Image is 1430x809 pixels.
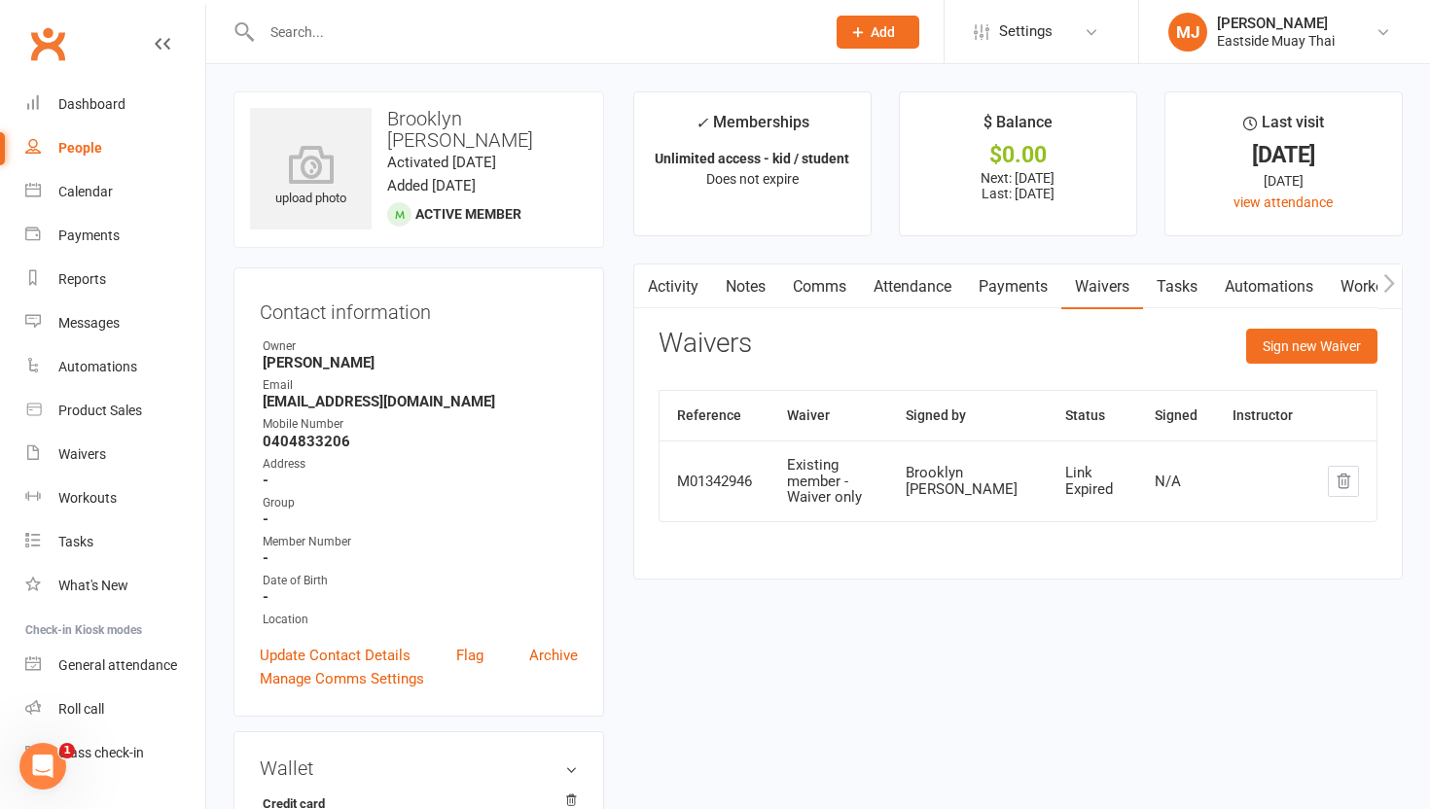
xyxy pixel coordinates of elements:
div: Last visit [1243,110,1324,145]
span: 1 [59,743,75,758]
a: Payments [965,264,1061,309]
strong: [EMAIL_ADDRESS][DOMAIN_NAME] [263,393,578,410]
a: Workouts [1327,264,1419,309]
div: Date of Birth [263,572,578,590]
time: Activated [DATE] [387,154,496,171]
a: Roll call [25,687,205,731]
th: Reference [660,391,769,440]
div: People [58,140,102,156]
div: Dashboard [58,96,125,112]
a: view attendance [1233,194,1333,210]
div: N/A [1155,474,1198,490]
a: Tasks [25,520,205,564]
h3: Contact information [260,294,578,323]
a: Dashboard [25,83,205,126]
div: Existing member - Waiver only [787,457,871,506]
time: Added [DATE] [387,177,476,194]
div: Member Number [263,533,578,551]
div: upload photo [250,145,372,209]
a: Clubworx [23,19,72,68]
a: Comms [779,264,860,309]
a: Attendance [860,264,965,309]
a: Waivers [1061,264,1143,309]
div: Brooklyn [PERSON_NAME] [906,465,1030,497]
div: What's New [58,578,128,593]
div: Roll call [58,701,104,717]
a: Workouts [25,476,205,520]
div: Tasks [58,534,93,549]
div: Class check-in [58,745,144,760]
iframe: Intercom live chat [19,743,66,790]
span: Active member [415,206,521,222]
span: Does not expire [706,171,799,187]
p: Next: [DATE] Last: [DATE] [917,170,1119,201]
th: Signed [1137,391,1215,440]
div: Payments [58,228,120,243]
button: Sign new Waiver [1246,329,1377,364]
strong: - [263,588,578,606]
a: Activity [634,264,712,309]
strong: - [263,549,578,567]
a: Automations [25,345,205,389]
a: Product Sales [25,389,205,433]
span: Add [871,24,895,40]
div: Mobile Number [263,415,578,434]
span: Settings [999,10,1053,53]
a: Calendar [25,170,205,214]
button: Add [837,16,919,49]
div: Memberships [696,110,809,146]
div: Group [263,494,578,512]
input: Search... [256,18,811,46]
a: Manage Comms Settings [260,667,424,690]
div: Automations [58,359,137,374]
h3: Waivers [659,329,752,359]
div: Workouts [58,490,117,506]
strong: - [263,472,578,489]
i: ✓ [696,114,708,132]
div: [DATE] [1183,170,1384,192]
div: Product Sales [58,403,142,418]
div: $ Balance [983,110,1053,145]
a: Tasks [1143,264,1211,309]
a: Flag [456,644,483,667]
strong: [PERSON_NAME] [263,354,578,371]
div: $0.00 [917,145,1119,165]
div: Reports [58,271,106,287]
h3: Brooklyn [PERSON_NAME] [250,108,588,151]
a: Update Contact Details [260,644,411,667]
th: Signed by [888,391,1048,440]
div: Email [263,376,578,395]
a: Automations [1211,264,1327,309]
a: Messages [25,301,205,345]
th: Waiver [769,391,888,440]
strong: - [263,510,578,528]
a: Waivers [25,433,205,476]
strong: Unlimited access - kid / student [655,151,849,166]
th: Instructor [1215,391,1310,440]
div: Waivers [58,446,106,462]
h3: Wallet [260,757,578,779]
div: Owner [263,337,578,356]
th: Status [1048,391,1137,440]
div: MJ [1168,13,1207,52]
a: People [25,126,205,170]
div: Calendar [58,184,113,199]
a: Archive [529,644,578,667]
div: Link Expired [1065,465,1120,497]
div: [DATE] [1183,145,1384,165]
a: Payments [25,214,205,258]
div: General attendance [58,657,177,673]
div: Address [263,455,578,474]
a: Class kiosk mode [25,731,205,775]
div: Messages [58,315,120,331]
div: Eastside Muay Thai [1217,32,1335,50]
a: What's New [25,564,205,608]
a: Notes [712,264,779,309]
a: Reports [25,258,205,301]
strong: 0404833206 [263,433,578,450]
div: [PERSON_NAME] [1217,15,1335,32]
a: General attendance kiosk mode [25,644,205,687]
div: M01342946 [677,474,752,490]
div: Location [263,611,578,629]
